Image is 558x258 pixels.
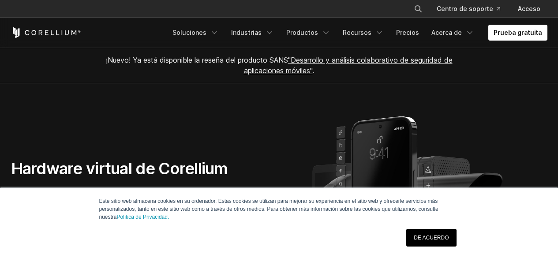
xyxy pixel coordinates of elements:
font: . [313,66,315,75]
font: Acceso [518,5,540,12]
a: DE ACUERDO [406,229,456,247]
font: Recursos [343,29,371,36]
div: Menú de navegación [403,1,547,17]
font: Industrias [231,29,262,36]
a: Política de Privacidad. [117,214,169,220]
font: Centro de soporte [437,5,493,12]
font: Este sitio web almacena cookies en su ordenador. Estas cookies se utilizan para mejorar su experi... [99,198,438,220]
div: Menú de navegación [167,25,547,41]
font: ¡Nuevo! Ya está disponible la reseña del producto SANS [106,56,288,64]
font: Precios [396,29,419,36]
a: Inicio de Corellium [11,27,81,38]
font: Productos [286,29,318,36]
font: Hardware virtual de Corellium [11,159,228,178]
button: Buscar [410,1,426,17]
a: "Desarrollo y análisis colaborativo de seguridad de aplicaciones móviles" [244,56,453,75]
font: DE ACUERDO [414,235,449,241]
font: Prueba gratuita [494,29,542,36]
font: Acerca de [431,29,462,36]
font: Soluciones [172,29,206,36]
font: Cambiamos lo posible para que puedas crear el futuro. Dispositivos virtuales para iOS, Android y ... [11,187,270,224]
